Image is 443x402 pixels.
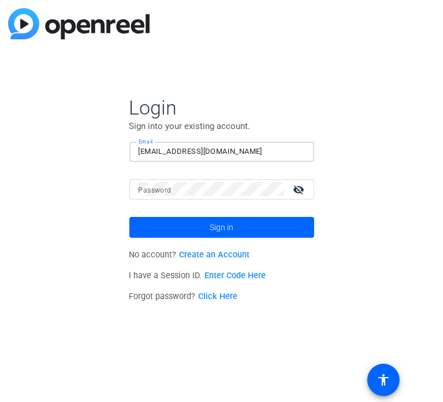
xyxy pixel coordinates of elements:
[129,271,266,281] span: I have a Session ID.
[129,250,250,260] span: No account?
[286,181,314,198] mat-icon: visibility_off
[8,8,150,39] img: blue-gradient.svg
[129,292,238,301] span: Forgot password?
[198,292,237,301] a: Click Here
[139,145,305,158] input: Enter Email Address
[377,373,390,387] mat-icon: accessibility
[204,271,266,281] a: Enter Code Here
[139,186,172,194] mat-label: Password
[139,139,153,145] mat-label: Email
[210,213,233,242] span: Sign in
[179,250,250,260] a: Create an Account
[129,217,314,238] button: Sign in
[129,95,314,120] span: Login
[129,120,314,132] p: Sign into your existing account.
